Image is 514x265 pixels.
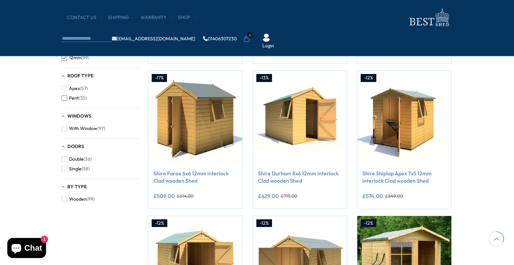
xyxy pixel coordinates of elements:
span: 12mm [69,55,81,61]
ins: £509.00 [153,193,175,199]
span: Apex [69,86,80,91]
del: £649.00 [385,194,403,198]
ins: £574.00 [362,193,383,199]
a: Shipping [108,14,136,21]
span: (97) [97,126,105,131]
span: (57) [80,86,88,91]
span: By Type [67,184,87,190]
a: 01406307230 [203,36,237,41]
div: -12% [152,219,167,227]
a: [EMAIL_ADDRESS][DOMAIN_NAME] [112,36,195,41]
div: -12% [361,219,376,227]
img: User Icon [262,34,270,42]
div: -12% [361,74,376,82]
button: Single [62,164,90,174]
button: Pent [62,93,87,103]
button: With Window [62,124,105,133]
span: (35) [79,95,87,101]
div: -12% [256,219,272,227]
ins: £629.00 [258,193,279,199]
span: Wooden [69,196,87,202]
a: Shop [178,14,197,21]
span: (99) [87,196,95,202]
del: £614.00 [177,194,194,198]
button: Apex [62,84,88,93]
span: (99) [81,55,89,61]
span: Windows [67,113,91,119]
span: Doors [67,143,84,149]
img: logo [405,7,452,28]
a: Shire Shiplap Apex 7x5 12mm interlock Clad wooden Shed [362,170,446,185]
a: Shire Durham 8x6 12mm interlock Clad wooden Shed [258,170,342,185]
div: -17% [152,74,167,82]
a: 0 [243,36,250,42]
span: Single [69,166,82,172]
a: Login [262,43,274,49]
del: £719.00 [281,194,297,198]
inbox-online-store-chat: Shopify online store chat [5,238,48,260]
a: Warranty [141,14,173,21]
span: Pent [69,95,79,101]
a: CONTACT US [67,14,103,21]
span: With Window [69,126,97,131]
span: Roof Type [67,73,94,79]
button: Double [62,154,92,164]
div: -13% [256,74,272,82]
button: 12mm [62,53,89,63]
span: Double [69,156,84,162]
button: Wooden [62,194,95,204]
span: 0 [247,32,253,38]
a: Shire Faroe 6x6 12mm interlock Clad wooden Shed [153,170,237,185]
span: (36) [84,156,92,162]
span: (58) [82,166,90,172]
